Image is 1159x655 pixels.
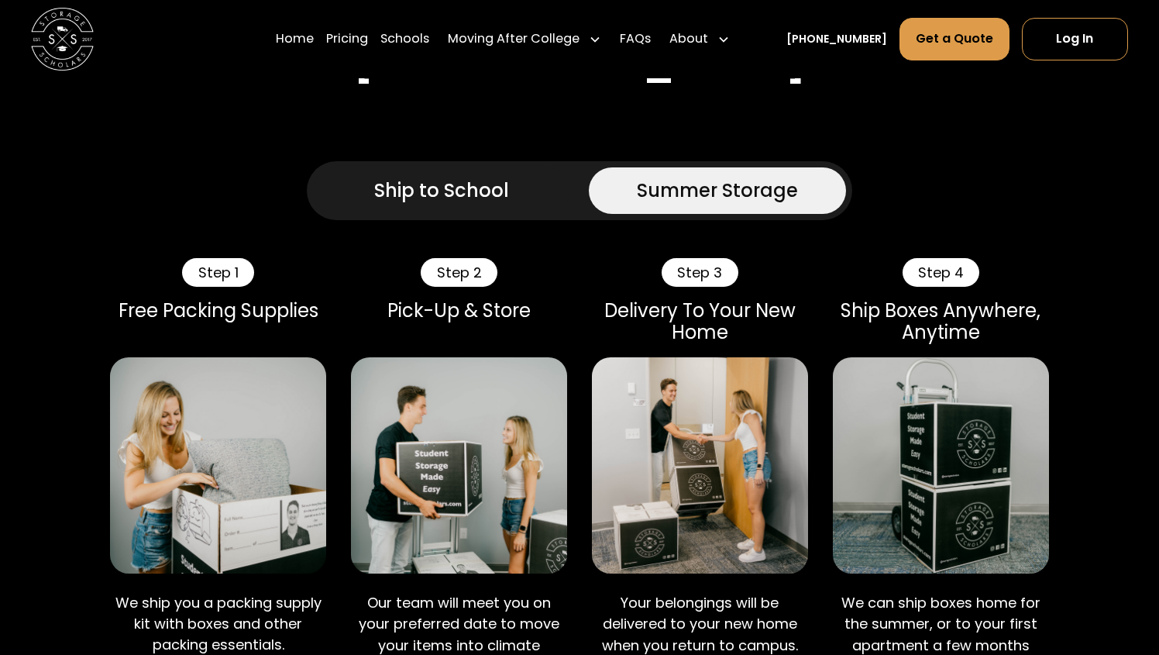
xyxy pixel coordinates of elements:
[380,17,429,60] a: Schools
[421,258,497,288] div: Step 2
[110,300,326,322] div: Free Packing Supplies
[31,8,93,70] img: Storage Scholars main logo
[351,300,567,322] div: Pick-Up & Store
[110,357,326,574] img: Packing a Storage Scholars box.
[786,31,887,47] a: [PHONE_NUMBER]
[663,17,736,60] div: About
[833,357,1049,574] img: Shipping Storage Scholars boxes.
[353,38,806,87] h2: [GEOGRAPHIC_DATA]
[833,300,1049,345] div: Ship Boxes Anywhere, Anytime
[592,300,808,345] div: Delivery To Your New Home
[448,29,579,48] div: Moving After College
[637,177,798,205] div: Summer Storage
[351,357,567,574] img: Storage Scholars pick up.
[592,592,808,655] p: Your belongings will be delivered to your new home when you return to campus.
[662,258,738,288] div: Step 3
[442,17,607,60] div: Moving After College
[592,357,808,574] img: Storage Scholars delivery.
[276,17,314,60] a: Home
[903,258,979,288] div: Step 4
[669,29,708,48] div: About
[326,17,368,60] a: Pricing
[31,8,93,70] a: home
[374,177,509,205] div: Ship to School
[620,17,651,60] a: FAQs
[1022,18,1128,60] a: Log In
[899,18,1009,60] a: Get a Quote
[110,592,326,655] p: We ship you a packing supply kit with boxes and other packing essentials.
[182,258,253,288] div: Step 1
